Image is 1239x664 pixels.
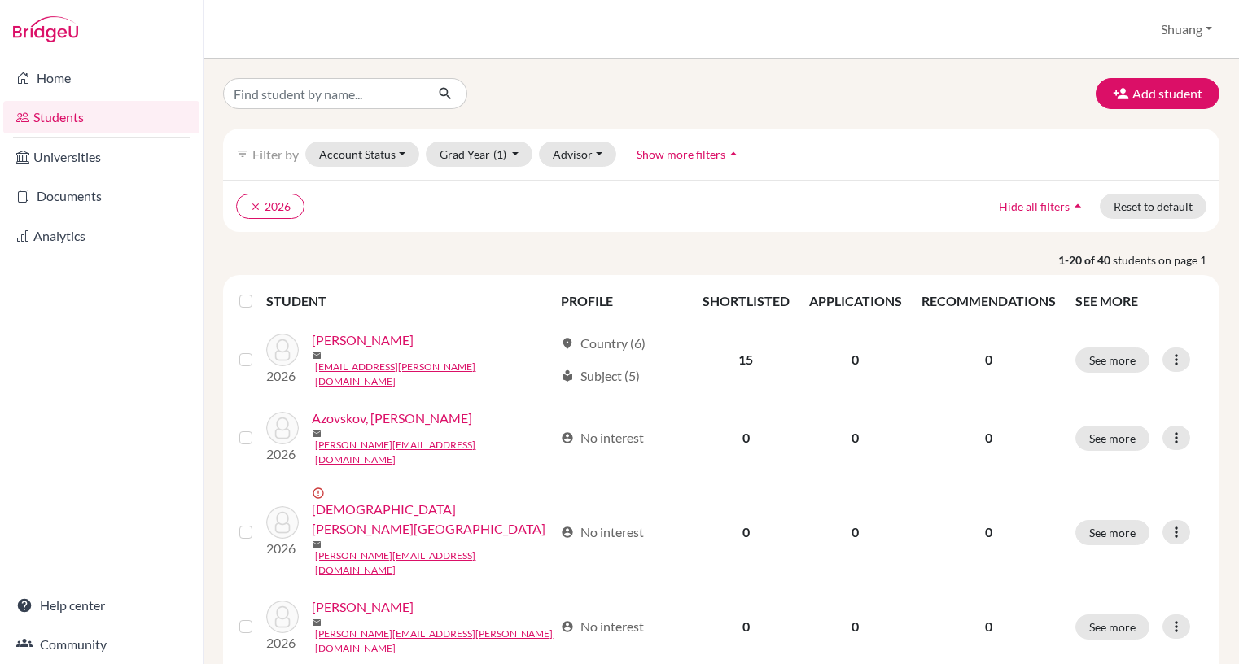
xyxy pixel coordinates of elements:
[236,194,304,219] button: clear2026
[315,627,553,656] a: [PERSON_NAME][EMAIL_ADDRESS][PERSON_NAME][DOMAIN_NAME]
[637,147,725,161] span: Show more filters
[1070,198,1086,214] i: arrow_drop_up
[3,141,199,173] a: Universities
[799,477,912,588] td: 0
[266,601,299,633] img: Baruth, Brendan
[315,438,553,467] a: [PERSON_NAME][EMAIL_ADDRESS][DOMAIN_NAME]
[799,399,912,477] td: 0
[312,429,322,439] span: mail
[266,412,299,444] img: Azovskov, Alexandr
[426,142,533,167] button: Grad Year(1)
[3,220,199,252] a: Analytics
[250,201,261,212] i: clear
[561,366,640,386] div: Subject (5)
[13,16,78,42] img: Bridge-U
[561,522,644,542] div: No interest
[922,617,1056,636] p: 0
[551,282,693,321] th: PROFILE
[561,428,644,448] div: No interest
[561,617,644,636] div: No interest
[312,408,472,428] a: Azovskov, [PERSON_NAME]
[1075,347,1149,373] button: See more
[312,500,553,539] a: [DEMOGRAPHIC_DATA][PERSON_NAME][GEOGRAPHIC_DATA]
[252,146,299,162] span: Filter by
[561,526,574,539] span: account_circle
[985,194,1100,219] button: Hide all filtersarrow_drop_up
[266,506,299,539] img: Bábíčková, Petra
[693,321,799,399] td: 15
[312,539,322,549] span: mail
[223,78,425,109] input: Find student by name...
[266,366,299,386] p: 2026
[312,597,414,617] a: [PERSON_NAME]
[493,147,506,161] span: (1)
[561,334,646,353] div: Country (6)
[3,180,199,212] a: Documents
[305,142,419,167] button: Account Status
[999,199,1070,213] span: Hide all filters
[312,330,414,350] a: [PERSON_NAME]
[312,351,322,360] span: mail
[266,444,299,464] p: 2026
[1113,251,1219,269] span: students on page 1
[912,282,1066,321] th: RECOMMENDATIONS
[315,360,553,389] a: [EMAIL_ADDRESS][PERSON_NAME][DOMAIN_NAME]
[266,334,299,366] img: Adamchuk, Viktoriia
[693,282,799,321] th: SHORTLISTED
[1096,78,1219,109] button: Add student
[922,428,1056,448] p: 0
[1058,251,1113,269] strong: 1-20 of 40
[623,142,755,167] button: Show more filtersarrow_drop_up
[312,487,328,500] span: error_outline
[693,399,799,477] td: 0
[236,147,249,160] i: filter_list
[561,369,574,382] span: local_library
[1075,614,1149,640] button: See more
[315,548,553,578] a: [PERSON_NAME][EMAIL_ADDRESS][DOMAIN_NAME]
[266,539,299,558] p: 2026
[799,282,912,321] th: APPLICATIONS
[922,350,1056,369] p: 0
[725,146,742,162] i: arrow_drop_up
[1066,282,1213,321] th: SEE MORE
[922,522,1056,542] p: 0
[561,337,574,350] span: location_on
[266,282,550,321] th: STUDENT
[3,628,199,661] a: Community
[1100,194,1206,219] button: Reset to default
[799,321,912,399] td: 0
[561,431,574,444] span: account_circle
[3,589,199,622] a: Help center
[3,62,199,94] a: Home
[3,101,199,133] a: Students
[561,620,574,633] span: account_circle
[1154,14,1219,45] button: Shuang
[312,618,322,627] span: mail
[539,142,616,167] button: Advisor
[1075,426,1149,451] button: See more
[693,477,799,588] td: 0
[1075,520,1149,545] button: See more
[266,633,299,653] p: 2026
